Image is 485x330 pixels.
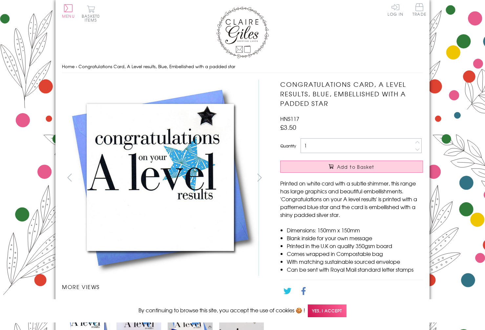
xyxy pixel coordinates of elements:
button: Basket0 items [82,5,100,22]
nav: breadcrumbs [62,60,423,73]
a: Log In [388,3,403,16]
span: 0 items [85,13,100,23]
span: › [76,63,77,69]
span: Menu [62,13,75,19]
a: Home [62,63,74,69]
button: Add to Basket [280,161,423,173]
li: Printed in the U.K on quality 350gsm board [287,242,423,250]
img: Congratulations Card, A Level results, Blue, Embellished with a padded star [267,80,464,276]
span: £3.50 [280,123,296,132]
li: Can be sent with Royal Mail standard letter stamps [287,265,423,273]
label: Quantity [280,143,296,149]
li: With matching sustainable sourced envelope [287,258,423,265]
li: Comes wrapped in Compostable bag [287,250,423,258]
span: Congratulations Card, A Level results, Blue, Embellished with a padded star [78,63,235,69]
li: Blank inside for your own message [287,234,423,242]
button: next [252,170,267,185]
h3: More views [62,283,267,291]
img: Claire Giles Greetings Cards [216,7,269,58]
button: Menu [62,4,75,18]
button: prev [62,170,77,185]
h1: Congratulations Card, A Level results, Blue, Embellished with a padded star [280,80,423,108]
img: Congratulations Card, A Level results, Blue, Embellished with a padded star [62,80,259,276]
a: Trade [412,3,426,17]
span: Add to Basket [337,164,374,170]
span: Yes, I accept [308,304,347,317]
p: Printed on white card with a subtle shimmer, this range has large graphics and beautiful embellis... [280,179,423,219]
span: HNS117 [280,115,299,123]
li: Dimensions: 150mm x 150mm [287,226,423,234]
span: Trade [412,3,426,16]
